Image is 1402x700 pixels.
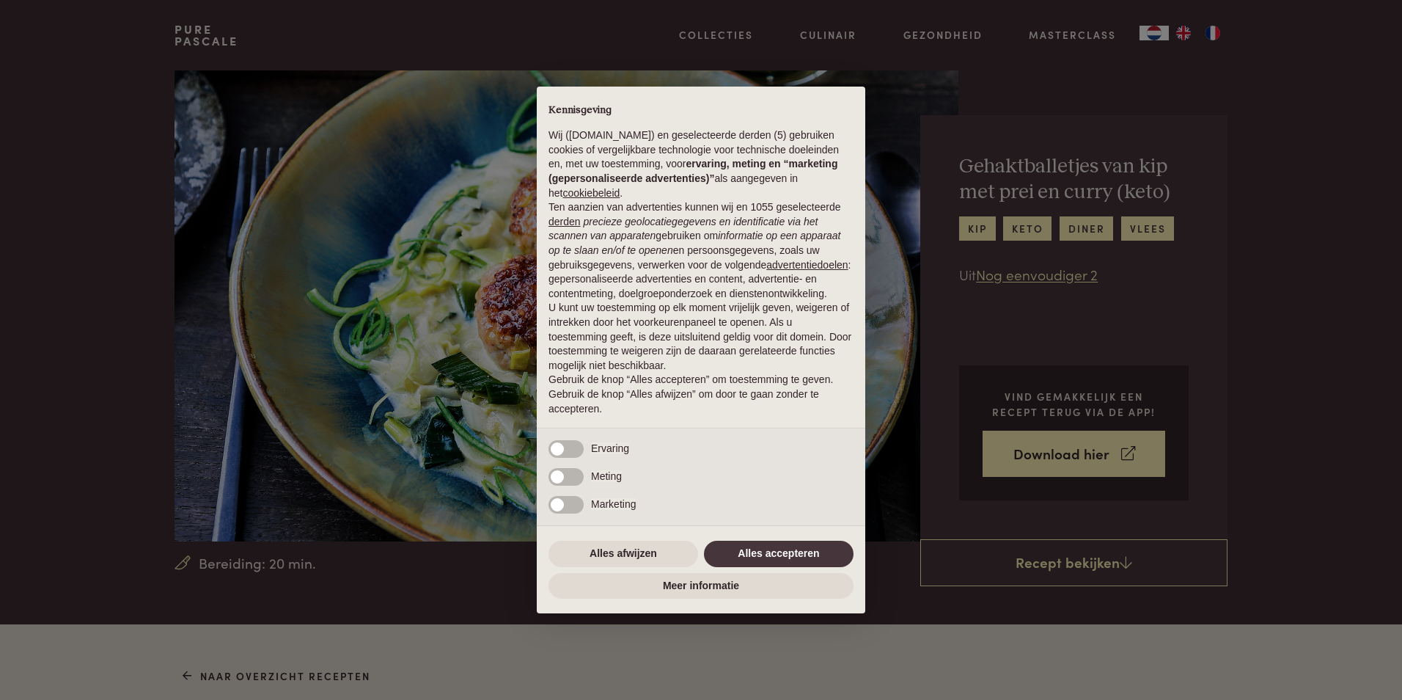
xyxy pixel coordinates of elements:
[548,230,841,256] em: informatie op een apparaat op te slaan en/of te openen
[562,187,620,199] a: cookiebeleid
[548,373,854,416] p: Gebruik de knop “Alles accepteren” om toestemming te geven. Gebruik de knop “Alles afwijzen” om d...
[591,470,622,482] span: Meting
[766,258,848,273] button: advertentiedoelen
[548,573,854,599] button: Meer informatie
[548,301,854,373] p: U kunt uw toestemming op elk moment vrijelijk geven, weigeren of intrekken door het voorkeurenpan...
[548,158,837,184] strong: ervaring, meting en “marketing (gepersonaliseerde advertenties)”
[591,442,629,454] span: Ervaring
[548,128,854,200] p: Wij ([DOMAIN_NAME]) en geselecteerde derden (5) gebruiken cookies of vergelijkbare technologie vo...
[548,200,854,301] p: Ten aanzien van advertenties kunnen wij en 1055 geselecteerde gebruiken om en persoonsgegevens, z...
[548,104,854,117] h2: Kennisgeving
[591,498,636,510] span: Marketing
[548,216,818,242] em: precieze geolocatiegegevens en identificatie via het scannen van apparaten
[548,541,698,567] button: Alles afwijzen
[548,215,581,230] button: derden
[704,541,854,567] button: Alles accepteren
